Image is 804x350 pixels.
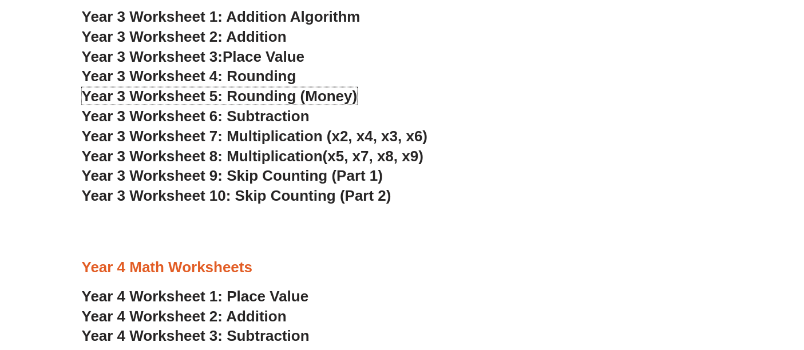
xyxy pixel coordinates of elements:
[82,288,309,305] a: Year 4 Worksheet 1: Place Value
[82,8,361,25] a: Year 3 Worksheet 1: Addition Algorithm
[323,148,423,165] span: (x5, x7, x8, x9)
[82,108,310,125] a: Year 3 Worksheet 6: Subtraction
[82,148,323,165] span: Year 3 Worksheet 8: Multiplication
[82,308,287,325] a: Year 4 Worksheet 2: Addition
[82,167,383,184] a: Year 3 Worksheet 9: Skip Counting (Part 1)
[82,87,358,105] a: Year 3 Worksheet 5: Rounding (Money)
[82,187,391,204] a: Year 3 Worksheet 10: Skip Counting (Part 2)
[82,128,428,145] a: Year 3 Worksheet 7: Multiplication (x2, x4, x3, x6)
[82,258,723,277] h3: Year 4 Math Worksheets
[82,67,296,85] a: Year 3 Worksheet 4: Rounding
[82,48,223,65] span: Year 3 Worksheet 3:
[223,48,304,65] span: Place Value
[82,327,310,344] a: Year 4 Worksheet 3: Subtraction
[82,48,305,65] a: Year 3 Worksheet 3:Place Value
[82,148,423,165] a: Year 3 Worksheet 8: Multiplication(x5, x7, x8, x9)
[614,221,804,350] iframe: Chat Widget
[82,28,287,45] a: Year 3 Worksheet 2: Addition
